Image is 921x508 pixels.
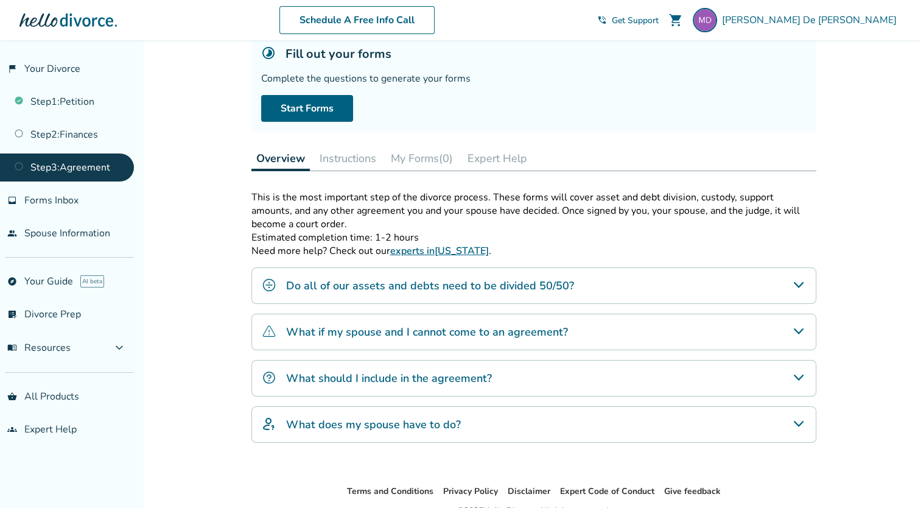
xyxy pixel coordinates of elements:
button: My Forms(0) [386,146,458,171]
h5: Fill out your forms [285,46,391,62]
span: Get Support [612,15,659,26]
img: What should I include in the agreement? [262,370,276,385]
a: phone_in_talkGet Support [597,15,659,26]
div: Complete the questions to generate your forms [261,72,807,85]
span: [PERSON_NAME] De [PERSON_NAME] [722,13,902,27]
iframe: Chat Widget [860,450,921,508]
span: shopping_cart [668,13,683,27]
div: What should I include in the agreement? [251,360,816,397]
span: AI beta [80,275,104,288]
div: Do all of our assets and debts need to be divided 50/50? [251,267,816,304]
h4: What does my spouse have to do? [286,417,461,432]
p: Estimated completion time: 1-2 hours [251,231,816,244]
p: Need more help? Check out our . [251,244,816,258]
div: What if my spouse and I cannot come to an agreement? [251,314,816,350]
a: Schedule A Free Info Call [279,6,435,34]
span: menu_book [7,343,17,353]
button: Overview [251,146,310,171]
img: What if my spouse and I cannot come to an agreement? [262,324,276,339]
span: Forms Inbox [24,194,79,207]
li: Give feedback [664,484,721,499]
img: Do all of our assets and debts need to be divided 50/50? [262,278,276,292]
a: Expert Code of Conduct [560,485,654,497]
h4: What if my spouse and I cannot come to an agreement? [286,324,568,340]
img: madj1970@gmail.com [693,8,717,32]
div: What does my spouse have to do? [251,406,816,443]
span: Resources [7,341,71,355]
a: Terms and Conditions [347,485,433,497]
a: Start Forms [261,95,353,122]
span: list_alt_check [7,309,17,319]
span: groups [7,425,17,434]
p: This is the most important step of the divorce process. These forms will cover asset and debt div... [251,191,816,231]
a: experts in[US_STATE] [390,244,489,258]
span: flag_2 [7,64,17,74]
button: Instructions [315,146,381,171]
span: people [7,228,17,238]
img: What does my spouse have to do? [262,417,276,431]
span: expand_more [112,340,127,355]
h4: Do all of our assets and debts need to be divided 50/50? [286,278,574,294]
span: inbox [7,196,17,205]
h4: What should I include in the agreement? [286,370,492,386]
a: Privacy Policy [443,485,498,497]
span: explore [7,277,17,286]
li: Disclaimer [508,484,550,499]
button: Expert Help [463,146,532,171]
span: shopping_basket [7,392,17,401]
span: phone_in_talk [597,15,607,25]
